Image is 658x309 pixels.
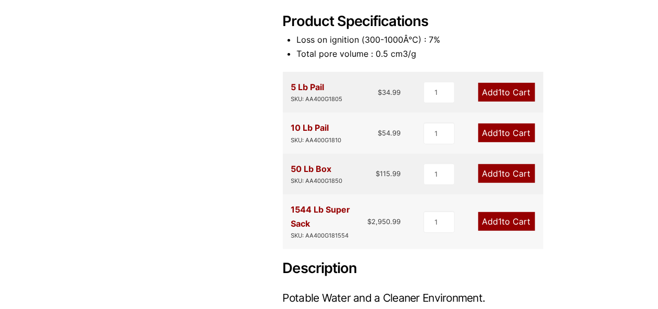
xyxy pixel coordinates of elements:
[283,291,619,305] h3: Potable Water and a Cleaner Environment.
[291,231,368,241] div: SKU: AA400G181554
[378,88,382,96] span: $
[296,47,618,61] li: Total pore volume : 0.5 cm3/g
[376,169,380,178] span: $
[478,123,535,142] a: Add1to Cart
[499,168,502,179] span: 1
[376,169,401,178] bdi: 115.99
[291,135,342,145] div: SKU: AA400G1810
[478,83,535,102] a: Add1to Cart
[291,162,343,186] div: 50 Lb Box
[367,217,371,226] span: $
[291,80,343,104] div: 5 Lb Pail
[296,33,618,47] li: Loss on ignition (300-1000Â°C) : 7%
[291,121,342,145] div: 10 Lb Pail
[378,88,401,96] bdi: 34.99
[291,176,343,186] div: SKU: AA400G1850
[283,13,619,30] h2: Product Specifications
[378,129,401,137] bdi: 54.99
[478,164,535,183] a: Add1to Cart
[499,128,502,138] span: 1
[478,212,535,231] a: Add1to Cart
[291,203,368,241] div: 1544 Lb Super Sack
[367,217,401,226] bdi: 2,950.99
[291,94,343,104] div: SKU: AA400G1805
[378,129,382,137] span: $
[283,260,619,277] h2: Description
[499,216,502,227] span: 1
[499,87,502,97] span: 1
